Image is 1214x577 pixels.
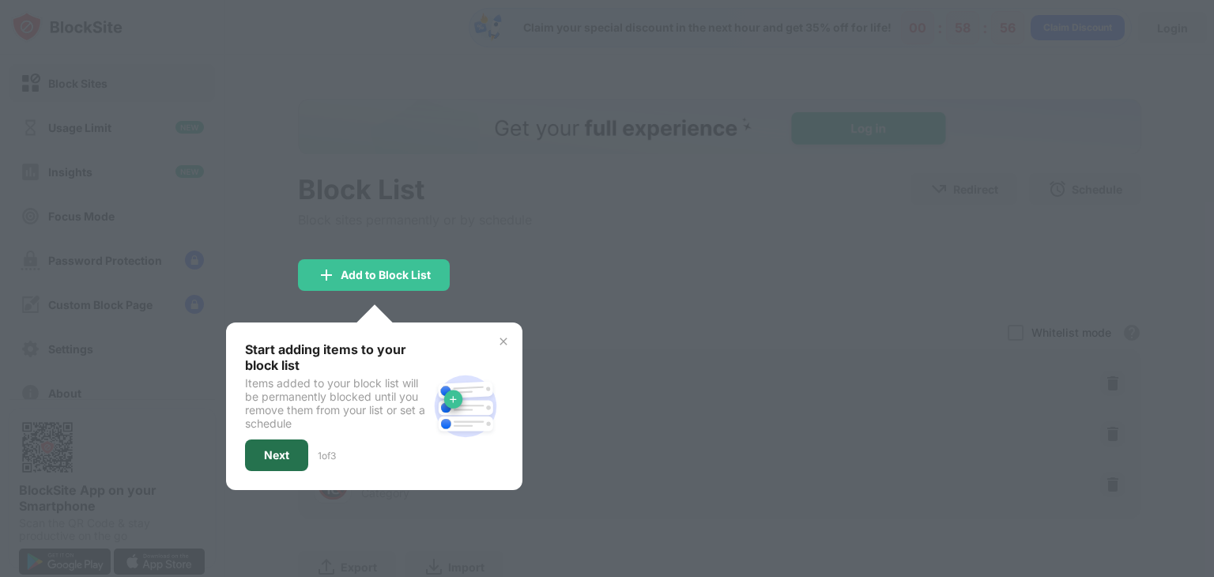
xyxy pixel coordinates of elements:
[341,269,431,281] div: Add to Block List
[245,341,428,373] div: Start adding items to your block list
[264,449,289,462] div: Next
[245,376,428,430] div: Items added to your block list will be permanently blocked until you remove them from your list o...
[497,335,510,348] img: x-button.svg
[428,368,503,444] img: block-site.svg
[318,450,336,462] div: 1 of 3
